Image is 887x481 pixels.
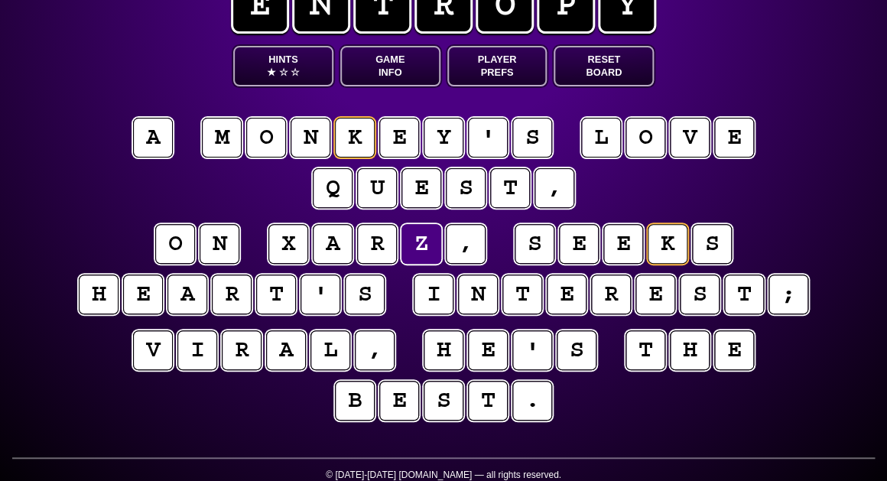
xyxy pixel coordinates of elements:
[79,275,119,314] puzzle-tile: h
[557,330,596,370] puzzle-tile: s
[266,330,306,370] puzzle-tile: a
[246,118,286,158] puzzle-tile: o
[212,275,252,314] puzzle-tile: r
[268,224,308,264] puzzle-tile: x
[534,168,574,208] puzzle-tile: ,
[446,168,486,208] puzzle-tile: s
[768,275,808,314] puzzle-tile: ;
[357,224,397,264] puzzle-tile: r
[714,330,754,370] puzzle-tile: e
[313,224,353,264] puzzle-tile: a
[345,275,385,314] puzzle-tile: s
[291,66,300,79] span: ☆
[502,275,542,314] puzzle-tile: t
[468,381,508,421] puzzle-tile: t
[155,224,195,264] puzzle-tile: o
[233,46,333,86] button: Hints★ ☆ ☆
[355,330,395,370] puzzle-tile: ,
[490,168,530,208] puzzle-tile: t
[379,118,419,158] puzzle-tile: e
[468,118,508,158] puzzle-tile: '
[512,118,552,158] puzzle-tile: s
[559,224,599,264] puzzle-tile: e
[635,275,675,314] puzzle-tile: e
[581,118,621,158] puzzle-tile: l
[603,224,643,264] puzzle-tile: e
[515,224,554,264] puzzle-tile: s
[291,118,330,158] puzzle-tile: n
[414,275,453,314] puzzle-tile: i
[424,330,463,370] puzzle-tile: h
[301,275,340,314] puzzle-tile: '
[267,66,276,79] span: ★
[167,275,207,314] puzzle-tile: a
[379,381,419,421] puzzle-tile: e
[424,118,463,158] puzzle-tile: y
[313,168,353,208] puzzle-tile: q
[625,118,665,158] puzzle-tile: o
[200,224,239,264] puzzle-tile: n
[424,381,463,421] puzzle-tile: s
[202,118,242,158] puzzle-tile: m
[447,46,547,86] button: PlayerPrefs
[670,330,710,370] puzzle-tile: h
[714,118,754,158] puzzle-tile: e
[625,330,665,370] puzzle-tile: t
[256,275,296,314] puzzle-tile: t
[468,330,508,370] puzzle-tile: e
[512,381,552,421] puzzle-tile: .
[458,275,498,314] puzzle-tile: n
[133,118,173,158] puzzle-tile: a
[310,330,350,370] puzzle-tile: l
[724,275,764,314] puzzle-tile: t
[512,330,552,370] puzzle-tile: '
[222,330,262,370] puzzle-tile: r
[133,330,173,370] puzzle-tile: v
[278,66,288,79] span: ☆
[591,275,631,314] puzzle-tile: r
[547,275,586,314] puzzle-tile: e
[401,224,441,264] puzzle-tile: z
[401,168,441,208] puzzle-tile: e
[123,275,163,314] puzzle-tile: e
[357,168,397,208] puzzle-tile: u
[177,330,217,370] puzzle-tile: i
[680,275,720,314] puzzle-tile: s
[692,224,732,264] puzzle-tile: s
[335,381,375,421] puzzle-tile: b
[340,46,440,86] button: GameInfo
[554,46,654,86] button: ResetBoard
[670,118,710,158] puzzle-tile: v
[446,224,486,264] puzzle-tile: ,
